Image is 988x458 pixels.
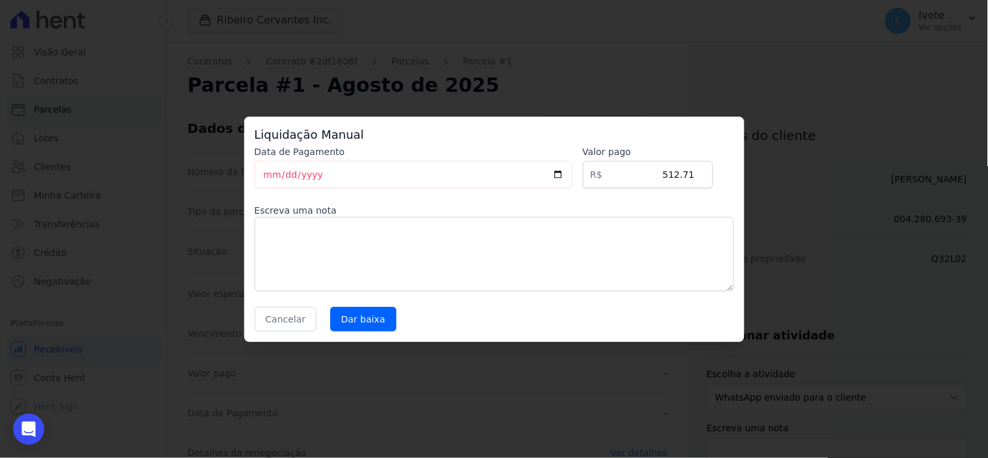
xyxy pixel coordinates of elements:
label: Escreva uma nota [255,204,734,217]
label: Data de Pagamento [255,145,572,158]
h3: Liquidação Manual [255,127,734,143]
label: Valor pago [583,145,713,158]
button: Cancelar [255,307,317,332]
input: Dar baixa [330,307,397,332]
div: Open Intercom Messenger [13,414,44,445]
